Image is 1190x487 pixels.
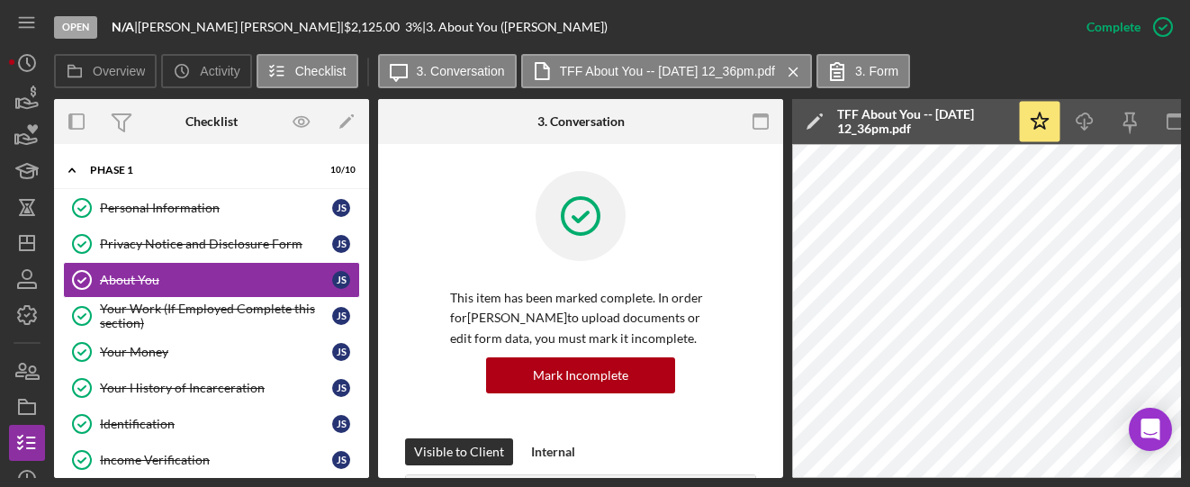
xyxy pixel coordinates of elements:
[855,64,898,78] label: 3. Form
[200,64,239,78] label: Activity
[332,379,350,397] div: J S
[138,20,344,34] div: [PERSON_NAME] [PERSON_NAME] |
[63,262,360,298] a: About YouJS
[1129,408,1172,451] div: Open Intercom Messenger
[521,54,812,88] button: TFF About You -- [DATE] 12_36pm.pdf
[323,165,356,176] div: 10 / 10
[112,20,138,34] div: |
[344,20,405,34] div: $2,125.00
[531,438,575,465] div: Internal
[63,370,360,406] a: Your History of IncarcerationJS
[414,438,504,465] div: Visible to Client
[332,235,350,253] div: J S
[422,20,608,34] div: | 3. About You ([PERSON_NAME])
[63,226,360,262] a: Privacy Notice and Disclosure FormJS
[332,307,350,325] div: J S
[100,201,332,215] div: Personal Information
[417,64,505,78] label: 3. Conversation
[522,438,584,465] button: Internal
[63,406,360,442] a: IdentificationJS
[816,54,910,88] button: 3. Form
[378,54,517,88] button: 3. Conversation
[90,165,311,176] div: Phase 1
[405,20,422,34] div: 3 %
[332,271,350,289] div: J S
[93,64,145,78] label: Overview
[332,343,350,361] div: J S
[332,199,350,217] div: J S
[185,114,238,129] div: Checklist
[560,64,775,78] label: TFF About You -- [DATE] 12_36pm.pdf
[450,288,711,348] p: This item has been marked complete. In order for [PERSON_NAME] to upload documents or edit form d...
[63,298,360,334] a: Your Work (If Employed Complete this section)JS
[257,54,358,88] button: Checklist
[100,237,332,251] div: Privacy Notice and Disclosure Form
[112,19,134,34] b: N/A
[405,438,513,465] button: Visible to Client
[332,415,350,433] div: J S
[63,442,360,478] a: Income VerificationJS
[63,190,360,226] a: Personal InformationJS
[100,417,332,431] div: Identification
[100,273,332,287] div: About You
[295,64,347,78] label: Checklist
[837,107,1008,136] div: TFF About You -- [DATE] 12_36pm.pdf
[100,345,332,359] div: Your Money
[486,357,675,393] button: Mark Incomplete
[533,357,628,393] div: Mark Incomplete
[54,16,97,39] div: Open
[1086,9,1140,45] div: Complete
[63,334,360,370] a: Your MoneyJS
[100,381,332,395] div: Your History of Incarceration
[100,302,332,330] div: Your Work (If Employed Complete this section)
[537,114,625,129] div: 3. Conversation
[332,451,350,469] div: J S
[100,453,332,467] div: Income Verification
[161,54,251,88] button: Activity
[1068,9,1181,45] button: Complete
[54,54,157,88] button: Overview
